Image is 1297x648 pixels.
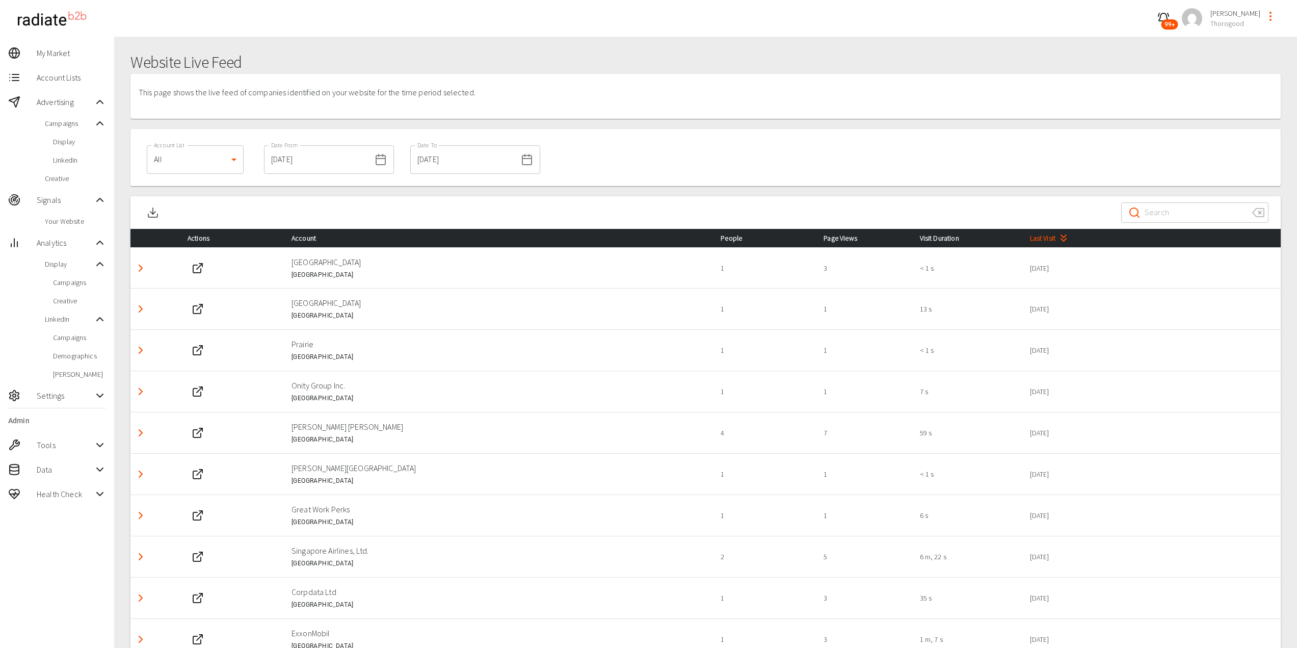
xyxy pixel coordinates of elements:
[721,263,807,273] p: 1
[920,386,1014,397] p: 7 s
[130,464,151,484] button: Detail panel visibility toggle
[920,428,1014,438] p: 59 s
[292,545,704,557] p: Singapore Airlines, Ltd.
[53,155,106,165] span: LinkedIn
[53,351,106,361] span: Demographics
[721,510,807,521] p: 1
[824,428,903,438] p: 7
[37,488,94,500] span: Health Check
[188,464,208,484] button: Web Site
[721,428,807,438] p: 4
[920,232,1014,244] div: Visit Duration
[53,137,106,147] span: Display
[721,552,807,562] p: 2
[721,304,807,314] p: 1
[12,7,91,30] img: radiateb2b_logo_black.png
[824,634,903,644] p: 3
[292,232,332,244] span: Account
[920,232,975,244] span: Visit Duration
[271,141,298,149] label: Date From
[53,369,106,379] span: [PERSON_NAME]
[1030,428,1101,438] p: [DATE]
[37,47,106,59] span: My Market
[292,586,704,598] p: Corpdata Ltd
[37,390,94,402] span: Settings
[1030,593,1101,603] p: [DATE]
[292,256,704,268] p: [GEOGRAPHIC_DATA]
[188,505,208,526] button: Web Site
[292,519,354,526] span: [GEOGRAPHIC_DATA]
[920,345,1014,355] p: < 1 s
[130,340,151,360] button: Detail panel visibility toggle
[188,232,226,244] span: Actions
[1030,232,1101,244] div: Last Visit
[920,593,1014,603] p: 35 s
[188,547,208,567] button: Web Site
[130,547,151,567] button: Detail panel visibility toggle
[292,353,354,360] span: [GEOGRAPHIC_DATA]
[1210,8,1260,18] span: [PERSON_NAME]
[721,469,807,479] p: 1
[188,299,208,319] button: Web Site
[292,560,354,567] span: [GEOGRAPHIC_DATA]
[292,601,354,608] span: [GEOGRAPHIC_DATA]
[188,588,208,608] button: Web Site
[292,436,354,443] span: [GEOGRAPHIC_DATA]
[824,263,903,273] p: 3
[130,588,151,608] button: Detail panel visibility toggle
[721,232,807,244] div: People
[824,386,903,397] p: 1
[130,53,1281,72] h1: Website Live Feed
[188,232,275,244] div: Actions
[45,118,94,128] span: Campaigns
[824,232,874,244] span: Page Views
[292,627,704,639] p: ExxonMobil
[130,258,151,278] button: Detail panel visibility toggle
[130,299,151,319] button: Detail panel visibility toggle
[292,421,704,433] p: [PERSON_NAME] [PERSON_NAME]
[292,232,704,244] div: Account
[292,297,704,309] p: [GEOGRAPHIC_DATA]
[417,141,437,149] label: Date To
[147,145,244,174] div: All
[824,345,903,355] p: 1
[1153,8,1174,29] button: 99+
[920,510,1014,521] p: 6 s
[130,505,151,526] button: Detail panel visibility toggle
[1030,634,1101,644] p: [DATE]
[37,463,94,476] span: Data
[292,379,704,392] p: Onity Group Inc.
[53,277,106,288] span: Campaigns
[188,340,208,360] button: Web Site
[824,552,903,562] p: 5
[920,469,1014,479] p: < 1 s
[1128,206,1141,219] svg: Search
[292,271,354,278] span: [GEOGRAPHIC_DATA]
[292,312,354,319] span: [GEOGRAPHIC_DATA]
[37,439,94,451] span: Tools
[143,202,163,223] button: Download
[1210,18,1260,29] span: Thorogood
[1030,386,1101,397] p: [DATE]
[53,332,106,343] span: Campaigns
[53,296,106,306] span: Creative
[1030,510,1101,521] p: [DATE]
[721,593,807,603] p: 1
[292,477,354,484] span: [GEOGRAPHIC_DATA]
[1145,198,1244,227] input: Search
[130,423,151,443] button: Detail panel visibility toggle
[45,216,106,226] span: Your Website
[292,462,704,474] p: [PERSON_NAME][GEOGRAPHIC_DATA]
[37,71,106,84] span: Account Lists
[824,510,903,521] p: 1
[37,237,94,249] span: Analytics
[1030,304,1101,314] p: [DATE]
[45,259,94,269] span: Display
[1030,552,1101,562] p: [DATE]
[721,386,807,397] p: 1
[721,232,758,244] span: People
[920,263,1014,273] p: < 1 s
[292,395,354,402] span: [GEOGRAPHIC_DATA]
[45,173,106,184] span: Creative
[824,593,903,603] p: 3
